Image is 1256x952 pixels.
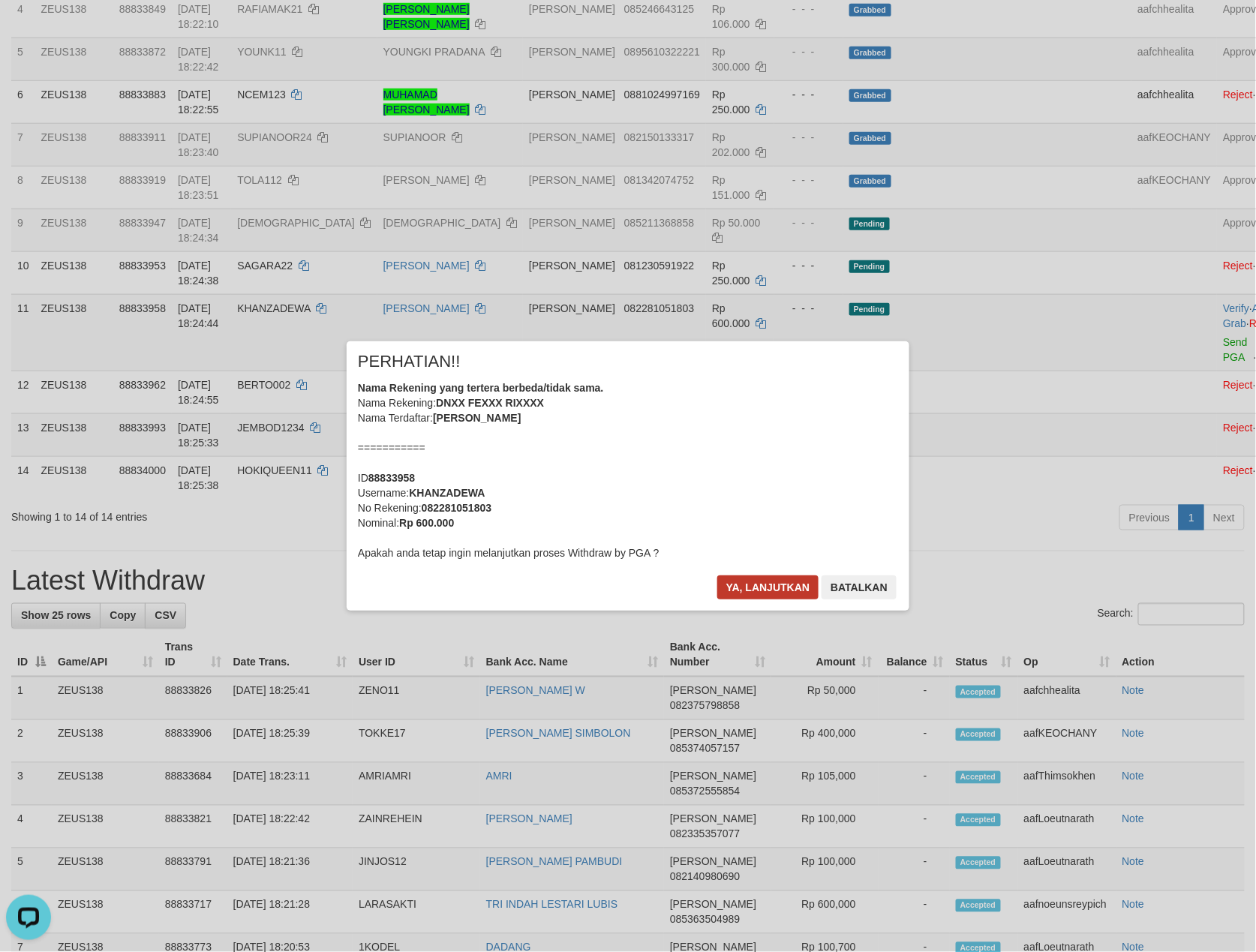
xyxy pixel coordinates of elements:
[358,382,604,394] b: Nama Rekening yang tertera berbeda/tidak sama.
[717,575,819,599] button: Ya, lanjutkan
[399,517,454,529] b: Rp 600.000
[409,487,485,499] b: KHANZADEWA
[822,575,897,599] button: Batalkan
[358,380,898,560] div: Nama Rekening: Nama Terdaftar: =========== ID Username: No Rekening: Nominal: Apakah anda tetap i...
[6,6,51,51] button: Open LiveChat chat widget
[368,472,415,484] b: 88833958
[436,397,544,409] b: DNXX FEXXX RIXXXX
[358,354,461,369] span: PERHATIAN!!
[433,412,521,424] b: [PERSON_NAME]
[422,502,491,514] b: 082281051803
